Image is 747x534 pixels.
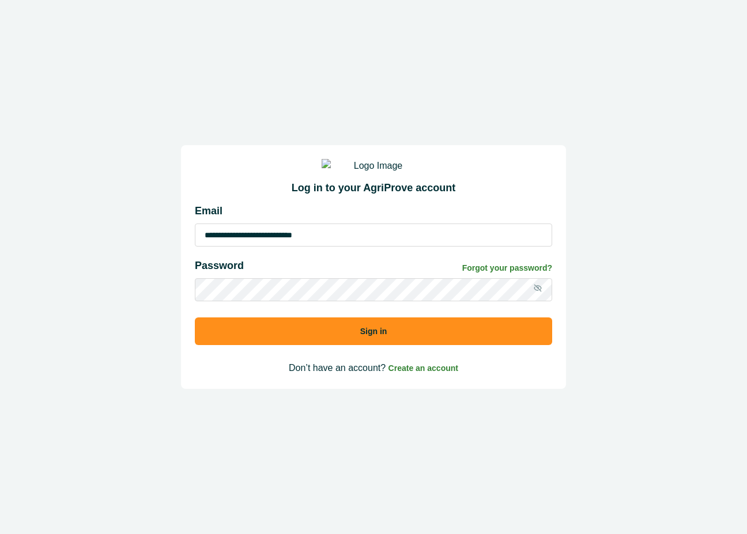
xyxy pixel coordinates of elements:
a: Create an account [388,363,458,373]
button: Sign in [195,317,552,345]
span: Create an account [388,363,458,373]
h2: Log in to your AgriProve account [195,182,552,195]
p: Email [195,203,552,219]
img: Logo Image [322,159,425,173]
p: Password [195,258,244,274]
p: Don’t have an account? [195,361,552,375]
a: Forgot your password? [462,262,552,274]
